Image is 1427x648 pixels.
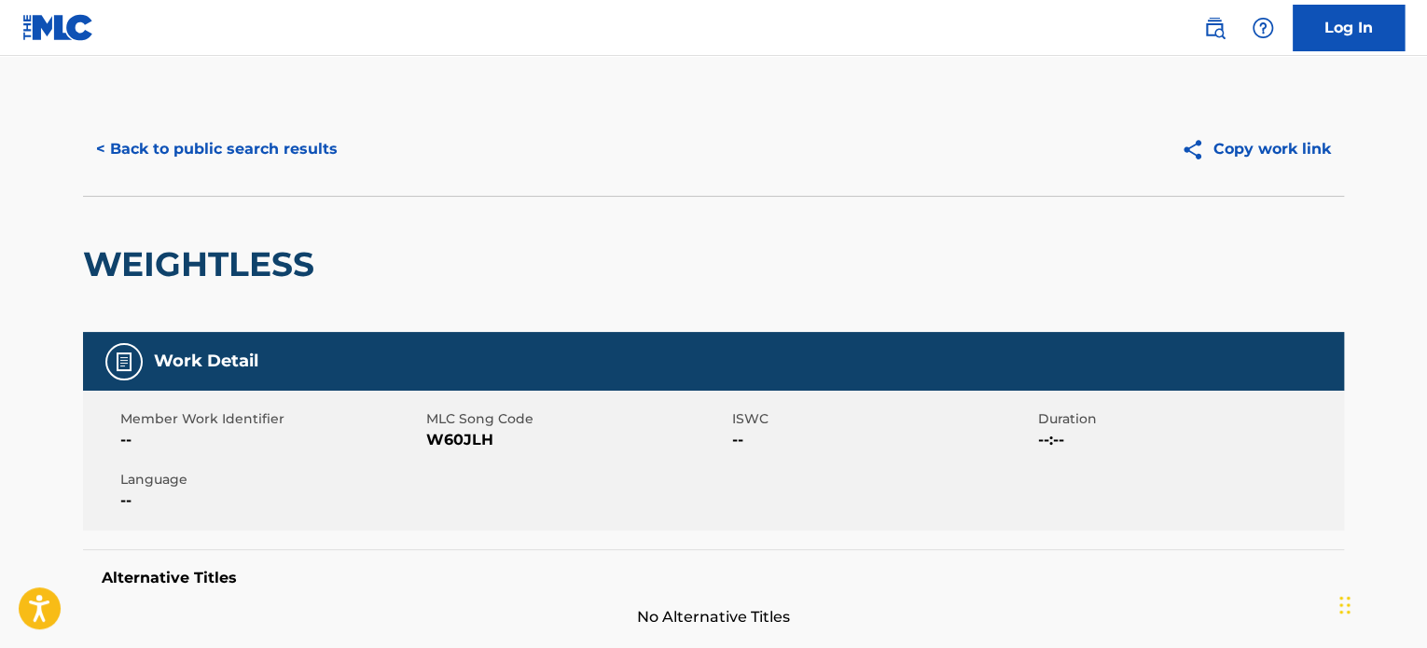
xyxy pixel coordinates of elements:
[120,429,422,451] span: --
[120,470,422,489] span: Language
[1203,17,1226,39] img: search
[1293,5,1405,51] a: Log In
[732,409,1033,429] span: ISWC
[102,569,1325,587] h5: Alternative Titles
[426,409,727,429] span: MLC Song Code
[83,126,351,172] button: < Back to public search results
[1334,558,1427,648] iframe: Chat Widget
[22,14,94,41] img: MLC Logo
[1038,429,1339,451] span: --:--
[1038,409,1339,429] span: Duration
[83,606,1344,628] span: No Alternative Titles
[1196,9,1233,47] a: Public Search
[732,429,1033,451] span: --
[154,351,258,372] h5: Work Detail
[1244,9,1282,47] div: Help
[120,489,422,512] span: --
[1181,138,1213,161] img: Copy work link
[83,243,324,285] h2: WEIGHTLESS
[113,351,135,373] img: Work Detail
[1168,126,1344,172] button: Copy work link
[426,429,727,451] span: W60JLH
[120,409,422,429] span: Member Work Identifier
[1252,17,1274,39] img: help
[1339,577,1351,633] div: Drag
